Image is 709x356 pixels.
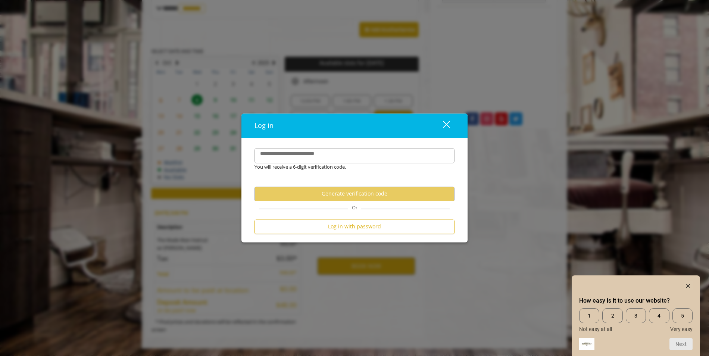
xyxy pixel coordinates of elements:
[684,281,693,290] button: Hide survey
[254,121,274,130] span: Log in
[649,308,669,323] span: 4
[626,308,646,323] span: 3
[434,120,449,131] div: close dialog
[672,308,693,323] span: 5
[579,326,612,332] span: Not easy at all
[579,296,693,305] h2: How easy is it to use our website? Select an option from 1 to 5, with 1 being Not easy at all and...
[254,219,455,234] button: Log in with password
[669,338,693,350] button: Next question
[602,308,622,323] span: 2
[579,281,693,350] div: How easy is it to use our website? Select an option from 1 to 5, with 1 being Not easy at all and...
[579,308,599,323] span: 1
[254,187,455,201] button: Generate verification code
[249,163,449,171] div: You will receive a 6-digit verification code.
[429,118,455,133] button: close dialog
[348,204,361,211] span: Or
[579,308,693,332] div: How easy is it to use our website? Select an option from 1 to 5, with 1 being Not easy at all and...
[670,326,693,332] span: Very easy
